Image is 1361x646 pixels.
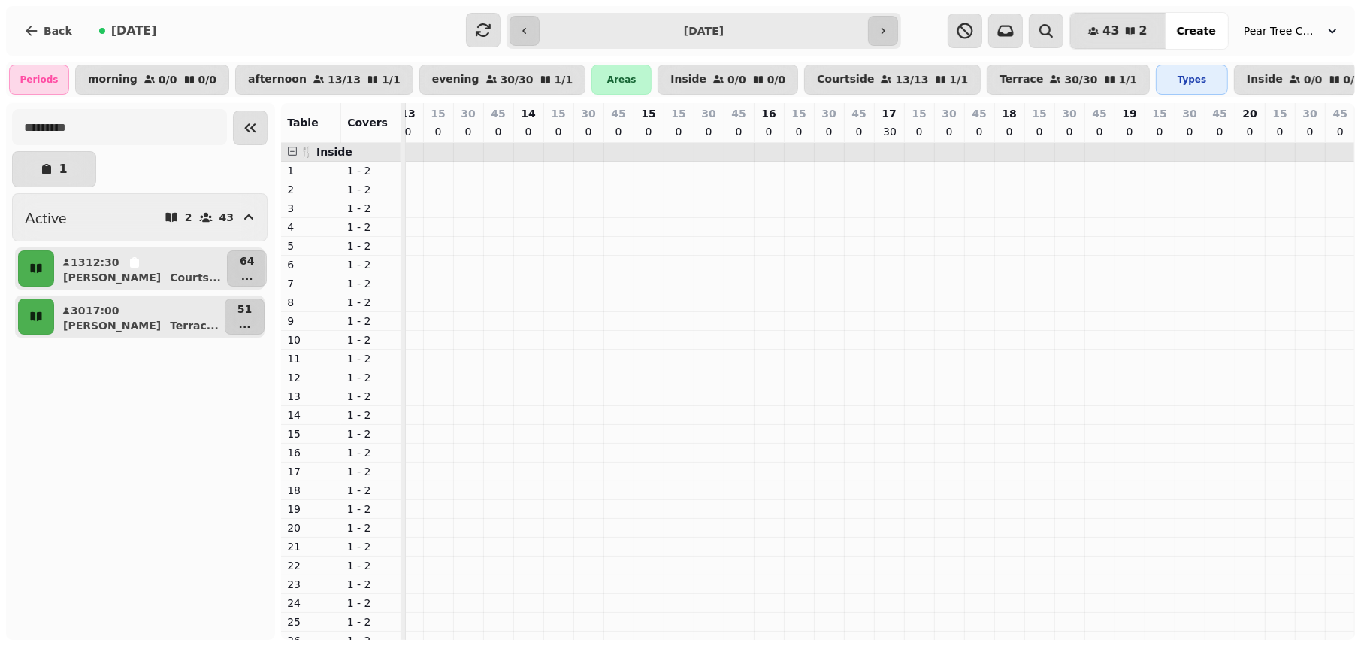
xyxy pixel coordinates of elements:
[522,124,534,139] p: 0
[347,520,395,535] p: 1 - 2
[347,502,395,517] p: 1 - 2
[670,74,706,86] p: Inside
[1333,106,1347,121] p: 45
[883,124,895,139] p: 30
[882,106,896,121] p: 17
[347,238,395,253] p: 1 - 2
[1154,124,1166,139] p: 0
[347,314,395,329] p: 1 - 2
[287,351,335,366] p: 11
[237,317,252,332] p: ...
[328,74,361,85] p: 13 / 13
[1182,106,1196,121] p: 30
[727,74,746,85] p: 0 / 0
[419,65,586,95] button: evening30/301/1
[287,332,335,347] p: 10
[287,426,335,441] p: 15
[25,207,66,228] h2: Active
[851,106,866,121] p: 45
[1272,106,1287,121] p: 15
[347,539,395,554] p: 1 - 2
[71,303,80,318] p: 30
[611,106,625,121] p: 45
[170,318,219,333] p: Terrac ...
[767,74,786,85] p: 0 / 0
[347,276,395,291] p: 1 - 2
[1003,124,1015,139] p: 0
[1032,106,1046,121] p: 15
[59,163,67,175] p: 1
[75,65,229,95] button: morning0/00/0
[347,163,395,178] p: 1 - 2
[347,445,395,460] p: 1 - 2
[57,250,224,287] button: 1312:30[PERSON_NAME]Courts...
[591,65,652,95] div: Areas
[1033,124,1045,139] p: 0
[287,520,335,535] p: 20
[12,193,268,241] button: Active243
[347,370,395,385] p: 1 - 2
[382,74,401,85] p: 1 / 1
[347,483,395,498] p: 1 - 2
[198,74,217,85] p: 0 / 0
[462,124,474,139] p: 0
[701,106,715,121] p: 30
[170,270,221,285] p: Courts ...
[347,464,395,479] p: 1 - 2
[235,65,413,95] button: afternoon13/131/1
[853,124,865,139] p: 0
[347,389,395,404] p: 1 - 2
[401,106,415,121] p: 13
[1242,106,1257,121] p: 20
[641,106,655,121] p: 15
[582,124,594,139] p: 0
[225,299,265,335] button: 51...
[240,268,254,284] p: ...
[1302,106,1317,121] p: 30
[1247,74,1283,86] p: Inside
[1165,13,1228,49] button: Create
[9,65,69,95] div: Periods
[555,74,573,85] p: 1 / 1
[551,106,565,121] p: 15
[1235,17,1349,44] button: Pear Tree Cafe ([GEOGRAPHIC_DATA])
[1184,124,1196,139] p: 0
[1212,106,1226,121] p: 45
[817,74,874,86] p: Courtside
[287,502,335,517] p: 19
[895,74,928,85] p: 13 / 13
[287,163,335,178] p: 1
[347,614,395,629] p: 1 - 2
[347,558,395,573] p: 1 - 2
[63,318,161,333] p: [PERSON_NAME]
[673,124,685,139] p: 0
[57,299,222,335] button: 3017:00[PERSON_NAME]Terrac...
[581,106,595,121] p: 30
[12,151,96,187] button: 1
[793,124,805,139] p: 0
[1062,106,1076,121] p: 30
[44,26,72,36] span: Back
[240,253,254,268] p: 64
[71,255,80,270] p: 13
[431,106,445,121] p: 15
[501,74,534,85] p: 30 / 30
[347,426,395,441] p: 1 - 2
[492,124,504,139] p: 0
[287,464,335,479] p: 17
[227,250,267,287] button: 64...
[913,124,925,139] p: 0
[671,106,685,121] p: 15
[823,124,835,139] p: 0
[461,106,475,121] p: 30
[972,106,986,121] p: 45
[1092,106,1106,121] p: 45
[287,577,335,592] p: 23
[347,408,395,423] p: 1 - 2
[943,124,955,139] p: 0
[1063,124,1075,139] p: 0
[1122,106,1136,121] p: 19
[86,303,119,318] p: 17:00
[287,238,335,253] p: 5
[1177,26,1216,36] span: Create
